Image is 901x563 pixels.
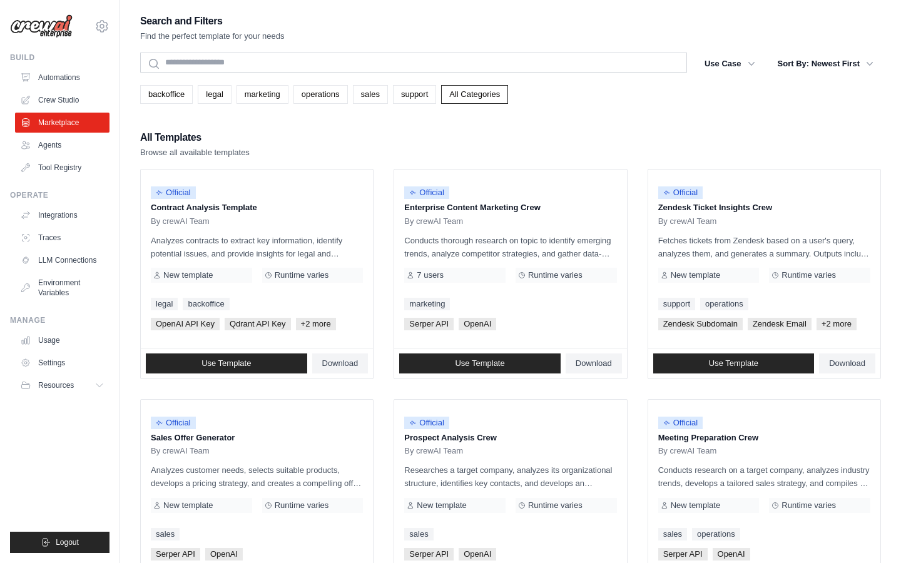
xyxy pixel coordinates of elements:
[653,353,815,373] a: Use Template
[658,432,870,444] p: Meeting Preparation Crew
[163,500,213,510] span: New template
[658,201,870,214] p: Zendesk Ticket Insights Crew
[140,13,285,30] h2: Search and Filters
[10,190,109,200] div: Operate
[10,315,109,325] div: Manage
[671,500,720,510] span: New template
[15,68,109,88] a: Automations
[15,375,109,395] button: Resources
[10,53,109,63] div: Build
[151,216,210,226] span: By crewAI Team
[404,417,449,429] span: Official
[140,146,250,159] p: Browse all available templates
[393,85,436,104] a: support
[713,548,750,560] span: OpenAI
[697,53,763,75] button: Use Case
[404,186,449,199] span: Official
[417,270,444,280] span: 7 users
[770,53,881,75] button: Sort By: Newest First
[658,186,703,199] span: Official
[748,318,812,330] span: Zendesk Email
[15,273,109,303] a: Environment Variables
[15,135,109,155] a: Agents
[404,216,463,226] span: By crewAI Team
[566,353,622,373] a: Download
[441,85,508,104] a: All Categories
[658,464,870,490] p: Conducts research on a target company, analyzes industry trends, develops a tailored sales strate...
[404,298,450,310] a: marketing
[275,270,329,280] span: Runtime varies
[151,464,363,490] p: Analyzes customer needs, selects suitable products, develops a pricing strategy, and creates a co...
[15,250,109,270] a: LLM Connections
[15,228,109,248] a: Traces
[151,417,196,429] span: Official
[140,85,193,104] a: backoffice
[455,358,504,368] span: Use Template
[322,358,359,368] span: Download
[151,432,363,444] p: Sales Offer Generator
[15,330,109,350] a: Usage
[658,528,687,540] a: sales
[183,298,229,310] a: backoffice
[163,270,213,280] span: New template
[201,358,251,368] span: Use Template
[658,298,695,310] a: support
[404,234,616,260] p: Conducts thorough research on topic to identify emerging trends, analyze competitor strategies, a...
[15,90,109,110] a: Crew Studio
[700,298,748,310] a: operations
[140,129,250,146] h2: All Templates
[404,548,454,560] span: Serper API
[459,318,496,330] span: OpenAI
[692,528,740,540] a: operations
[56,537,79,547] span: Logout
[198,85,231,104] a: legal
[140,30,285,43] p: Find the perfect template for your needs
[658,548,708,560] span: Serper API
[151,446,210,456] span: By crewAI Team
[38,380,74,390] span: Resources
[15,353,109,373] a: Settings
[459,548,496,560] span: OpenAI
[404,318,454,330] span: Serper API
[819,353,875,373] a: Download
[205,548,243,560] span: OpenAI
[781,500,836,510] span: Runtime varies
[353,85,388,104] a: sales
[312,353,369,373] a: Download
[151,234,363,260] p: Analyzes contracts to extract key information, identify potential issues, and provide insights fo...
[671,270,720,280] span: New template
[293,85,348,104] a: operations
[817,318,857,330] span: +2 more
[151,318,220,330] span: OpenAI API Key
[404,528,433,540] a: sales
[528,500,583,510] span: Runtime varies
[15,113,109,133] a: Marketplace
[10,532,109,553] button: Logout
[658,234,870,260] p: Fetches tickets from Zendesk based on a user's query, analyzes them, and generates a summary. Out...
[404,446,463,456] span: By crewAI Team
[781,270,836,280] span: Runtime varies
[296,318,336,330] span: +2 more
[709,358,758,368] span: Use Template
[658,417,703,429] span: Official
[225,318,291,330] span: Qdrant API Key
[146,353,307,373] a: Use Template
[404,464,616,490] p: Researches a target company, analyzes its organizational structure, identifies key contacts, and ...
[10,14,73,38] img: Logo
[417,500,466,510] span: New template
[404,432,616,444] p: Prospect Analysis Crew
[399,353,561,373] a: Use Template
[829,358,865,368] span: Download
[237,85,288,104] a: marketing
[151,186,196,199] span: Official
[658,216,717,226] span: By crewAI Team
[151,548,200,560] span: Serper API
[658,318,743,330] span: Zendesk Subdomain
[151,528,180,540] a: sales
[404,201,616,214] p: Enterprise Content Marketing Crew
[15,158,109,178] a: Tool Registry
[151,298,178,310] a: legal
[528,270,583,280] span: Runtime varies
[275,500,329,510] span: Runtime varies
[576,358,612,368] span: Download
